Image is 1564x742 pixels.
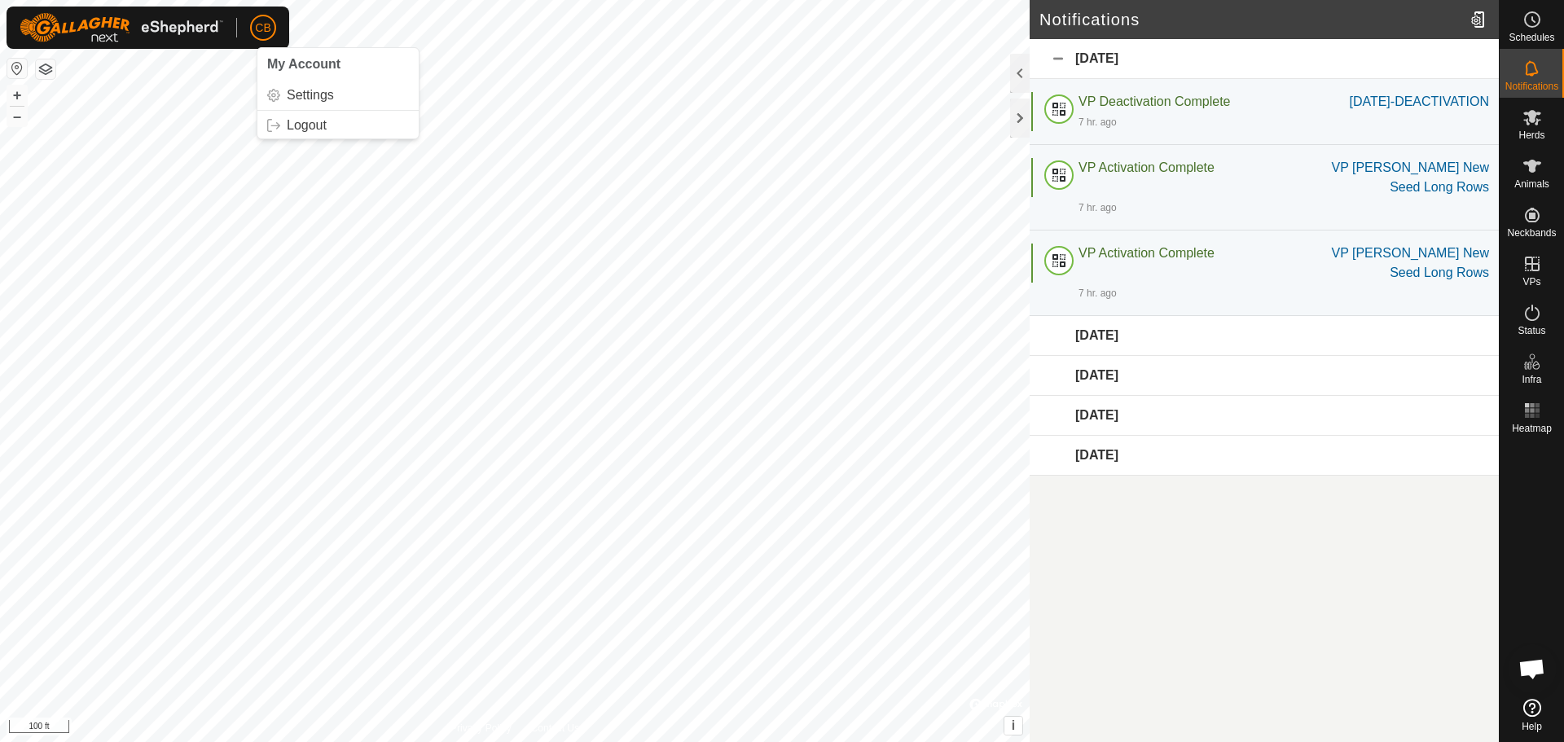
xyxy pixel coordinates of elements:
[1514,179,1549,189] span: Animals
[257,82,419,108] a: Settings
[1030,436,1499,476] div: [DATE]
[1079,246,1215,260] span: VP Activation Complete
[1512,424,1552,433] span: Heatmap
[1079,286,1117,301] div: 7 hr. ago
[7,59,27,78] button: Reset Map
[20,13,223,42] img: Gallagher Logo
[1505,81,1558,91] span: Notifications
[257,112,419,138] a: Logout
[1325,158,1489,197] div: VP [PERSON_NAME] New Seed Long Rows
[1522,722,1542,731] span: Help
[7,107,27,126] button: –
[1079,160,1215,174] span: VP Activation Complete
[1508,644,1557,693] div: Open chat
[1507,228,1556,238] span: Neckbands
[36,59,55,79] button: Map Layers
[1522,375,1541,384] span: Infra
[1500,692,1564,738] a: Help
[1079,115,1117,130] div: 7 hr. ago
[287,119,327,132] span: Logout
[1349,92,1489,112] div: [DATE]-DEACTIVATION
[1030,316,1499,356] div: [DATE]
[267,57,340,71] span: My Account
[287,89,334,102] span: Settings
[531,721,579,735] a: Contact Us
[1518,130,1544,140] span: Herds
[1004,717,1022,735] button: i
[1012,718,1015,732] span: i
[1079,94,1230,108] span: VP Deactivation Complete
[1079,200,1117,215] div: 7 hr. ago
[1030,39,1499,79] div: [DATE]
[1030,396,1499,436] div: [DATE]
[1509,33,1554,42] span: Schedules
[1325,244,1489,283] div: VP [PERSON_NAME] New Seed Long Rows
[1030,356,1499,396] div: [DATE]
[1518,326,1545,336] span: Status
[450,721,512,735] a: Privacy Policy
[1522,277,1540,287] span: VPs
[255,20,270,37] span: CB
[7,86,27,105] button: +
[1039,10,1464,29] h2: Notifications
